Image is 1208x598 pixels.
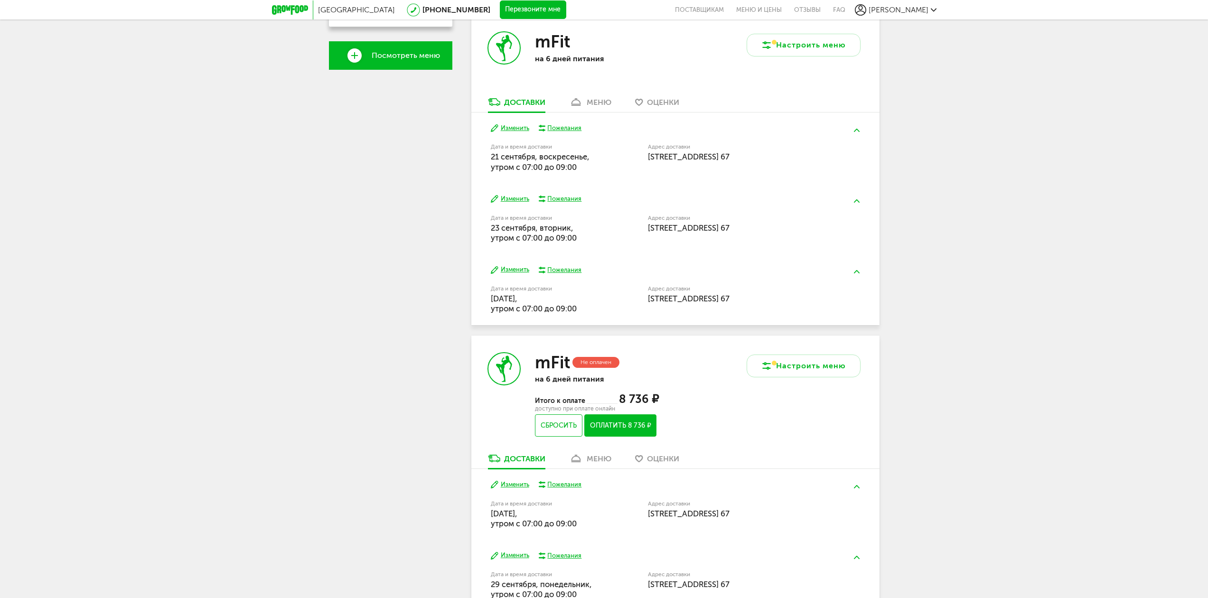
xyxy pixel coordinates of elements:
button: Пожелания [539,195,582,203]
span: [PERSON_NAME] [869,5,928,14]
button: Перезвоните мне [500,0,566,19]
span: Оценки [647,98,679,107]
button: Изменить [491,551,529,560]
button: Пожелания [539,266,582,274]
label: Дата и время доставки [491,144,599,149]
img: arrow-up-green.5eb5f82.svg [854,556,860,559]
label: Адрес доставки [648,501,825,506]
label: Дата и время доставки [491,286,599,291]
button: Изменить [491,480,529,489]
a: меню [564,453,616,468]
label: Дата и время доставки [491,501,599,506]
label: Адрес доставки [648,144,825,149]
a: Оценки [630,453,684,468]
span: [GEOGRAPHIC_DATA] [318,5,395,14]
div: доступно при оплате онлайн [535,406,658,411]
span: [STREET_ADDRESS] 67 [648,223,730,233]
a: меню [564,97,616,112]
span: [STREET_ADDRESS] 67 [648,152,730,161]
button: Настроить меню [747,355,861,377]
button: Настроить меню [747,34,861,56]
a: Посмотреть меню [329,41,452,70]
span: 8 736 ₽ [619,392,659,406]
span: Оценки [647,454,679,463]
div: Пожелания [547,266,581,274]
div: Пожелания [547,195,581,203]
span: 23 сентября, вторник, утром c 07:00 до 09:00 [491,223,577,243]
button: Пожелания [539,480,582,489]
label: Адрес доставки [648,215,825,221]
h3: mFit [535,31,570,52]
button: Сбросить [535,414,582,437]
div: Доставки [504,454,545,463]
p: на 6 дней питания [535,54,658,63]
button: Изменить [491,265,529,274]
div: меню [587,454,611,463]
label: Дата и время доставки [491,572,599,577]
span: 21 сентября, воскресенье, утром c 07:00 до 09:00 [491,152,590,171]
p: на 6 дней питания [535,374,658,383]
img: arrow-up-green.5eb5f82.svg [854,199,860,203]
label: Адрес доставки [648,286,825,291]
div: Не оплачен [572,357,619,368]
span: [DATE], утром c 07:00 до 09:00 [491,509,577,528]
div: Доставки [504,98,545,107]
label: Адрес доставки [648,572,825,577]
label: Дата и время доставки [491,215,599,221]
div: Пожелания [547,124,581,132]
button: Изменить [491,195,529,204]
button: Оплатить 8 736 ₽ [584,414,656,437]
div: Пожелания [547,551,581,560]
span: Итого к оплате [535,397,586,405]
img: arrow-up-green.5eb5f82.svg [854,485,860,488]
div: меню [587,98,611,107]
h3: mFit [535,352,570,373]
span: [STREET_ADDRESS] 67 [648,294,730,303]
button: Пожелания [539,551,582,560]
span: [STREET_ADDRESS] 67 [648,509,730,518]
img: arrow-up-green.5eb5f82.svg [854,270,860,273]
button: Пожелания [539,124,582,132]
a: Оценки [630,97,684,112]
span: [STREET_ADDRESS] 67 [648,579,730,589]
span: [DATE], утром c 07:00 до 09:00 [491,294,577,313]
div: Пожелания [547,480,581,489]
button: Изменить [491,124,529,133]
a: Доставки [483,97,550,112]
span: Посмотреть меню [372,51,440,60]
a: Доставки [483,453,550,468]
img: arrow-up-green.5eb5f82.svg [854,129,860,132]
a: [PHONE_NUMBER] [422,5,490,14]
